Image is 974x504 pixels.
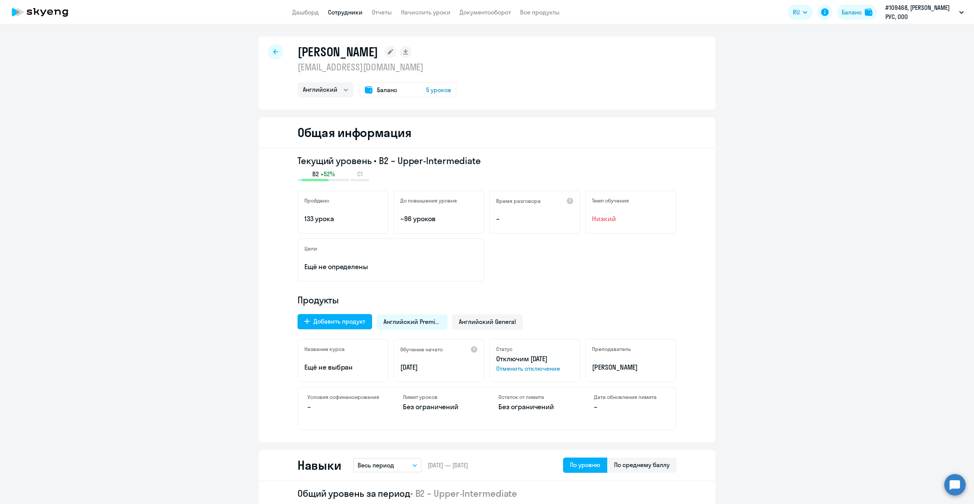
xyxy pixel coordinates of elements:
[614,460,670,469] div: По среднему баллу
[498,402,571,412] p: Без ограничений
[592,346,631,352] h5: Преподаватель
[304,214,382,224] p: 133 урока
[312,170,319,178] span: B2
[304,262,478,272] p: Ещё не определены
[357,170,363,178] span: C1
[298,61,457,73] p: [EMAIL_ADDRESS][DOMAIN_NAME]
[592,197,629,204] h5: Темп обучения
[298,294,676,306] h4: Продукты
[459,317,516,326] span: Английский General
[837,5,877,20] button: Балансbalance
[320,170,335,178] span: +52%
[460,8,511,16] a: Документооборот
[292,8,319,16] a: Дашборд
[496,346,512,352] h5: Статус
[400,362,478,372] p: [DATE]
[882,3,968,21] button: #109468, [PERSON_NAME] РУС, ООО
[885,3,956,21] p: #109468, [PERSON_NAME] РУС, ООО
[358,461,394,470] p: Весь период
[304,362,382,372] p: Ещё не выбран
[496,364,574,373] span: Отменить отключение
[793,8,800,17] span: RU
[400,346,443,353] h5: Обучение начато
[304,346,345,352] h5: Название курса
[298,458,341,473] h2: Навыки
[307,394,380,400] h4: Условия софинансирования
[304,197,329,204] h5: Пройдено
[570,460,600,469] div: По уровню
[400,197,457,204] h5: До повышения уровня
[594,394,667,400] h4: Дата обновления лимита
[377,85,397,94] span: Баланс
[496,198,541,204] h5: Время разговора
[403,402,476,412] p: Без ограничений
[592,362,670,372] p: [PERSON_NAME]
[592,214,670,224] span: Низкий
[298,125,411,140] h2: Общая информация
[307,402,380,412] p: –
[298,314,372,329] button: Добавить продукт
[304,245,317,252] h5: Цели
[520,8,560,16] a: Все продукты
[788,5,813,20] button: RU
[410,488,517,499] span: • B2 – Upper-Intermediate
[842,8,862,17] div: Баланс
[498,394,571,400] h4: Остаток от лимита
[865,8,872,16] img: balance
[496,214,574,224] p: –
[594,402,667,412] p: –
[496,354,547,363] span: Отключим [DATE]
[298,155,676,167] h3: Текущий уровень • B2 – Upper-Intermediate
[372,8,392,16] a: Отчеты
[384,317,441,326] span: Английский Premium
[298,44,378,59] h1: [PERSON_NAME]
[328,8,363,16] a: Сотрудники
[400,214,478,224] p: ~96 уроков
[428,461,468,469] span: [DATE] — [DATE]
[426,85,451,94] span: 5 уроков
[353,458,422,472] button: Весь период
[403,394,476,400] h4: Лимит уроков
[314,317,365,326] div: Добавить продукт
[298,487,676,499] h2: Общий уровень за период
[401,8,450,16] a: Начислить уроки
